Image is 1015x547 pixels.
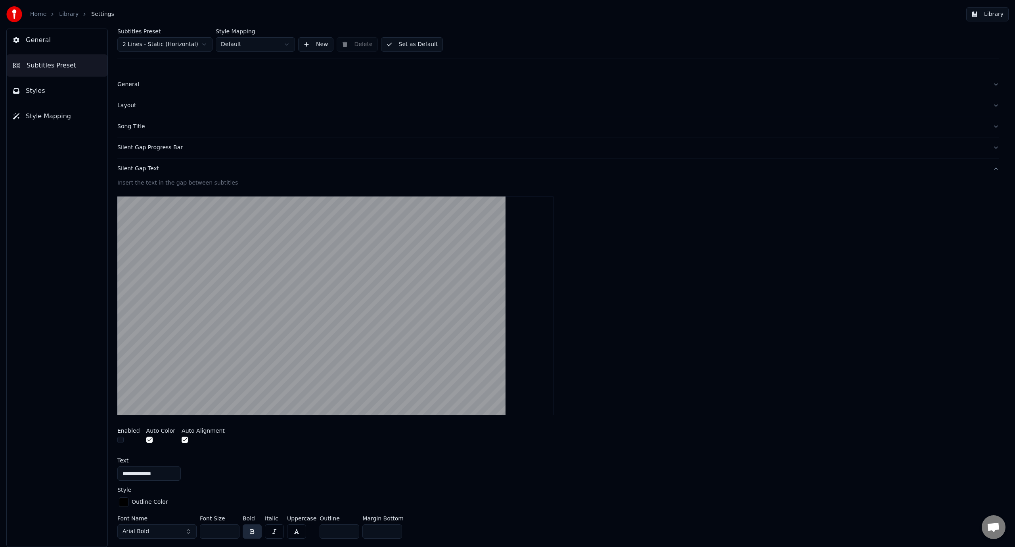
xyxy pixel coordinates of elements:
[6,6,22,22] img: youka
[216,29,295,34] label: Style Mapping
[117,81,986,89] div: General
[117,428,140,433] label: Enabled
[381,37,443,52] button: Set as Default
[26,86,45,96] span: Styles
[27,61,76,70] span: Subtitles Preset
[117,496,170,508] button: Outline Color
[287,516,316,521] label: Uppercase
[117,123,986,131] div: Song Title
[7,29,107,51] button: General
[59,10,79,18] a: Library
[7,105,107,127] button: Style Mapping
[117,458,128,463] label: Text
[200,516,239,521] label: Font Size
[117,144,986,152] div: Silent Gap Progress Bar
[7,80,107,102] button: Styles
[243,516,262,521] label: Bold
[117,95,999,116] button: Layout
[123,528,149,535] span: Arial Bold
[182,428,225,433] label: Auto Alignment
[966,7,1009,21] button: Library
[30,10,46,18] a: Home
[117,74,999,95] button: General
[117,29,213,34] label: Subtitles Preset
[7,54,107,77] button: Subtitles Preset
[117,165,986,173] div: Silent Gap Text
[320,516,359,521] label: Outline
[132,498,168,506] div: Outline Color
[298,37,333,52] button: New
[117,516,197,521] label: Font Name
[26,35,51,45] span: General
[117,137,999,158] button: Silent Gap Progress Bar
[30,10,114,18] nav: breadcrumb
[117,179,999,187] div: Insert the text in the gap between subtitles
[265,516,284,521] label: Italic
[982,515,1005,539] div: Open chat
[117,487,131,493] label: Style
[117,102,986,110] div: Layout
[26,112,71,121] span: Style Mapping
[362,516,404,521] label: Margin Bottom
[91,10,114,18] span: Settings
[117,158,999,179] button: Silent Gap Text
[117,116,999,137] button: Song Title
[146,428,176,433] label: Auto Color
